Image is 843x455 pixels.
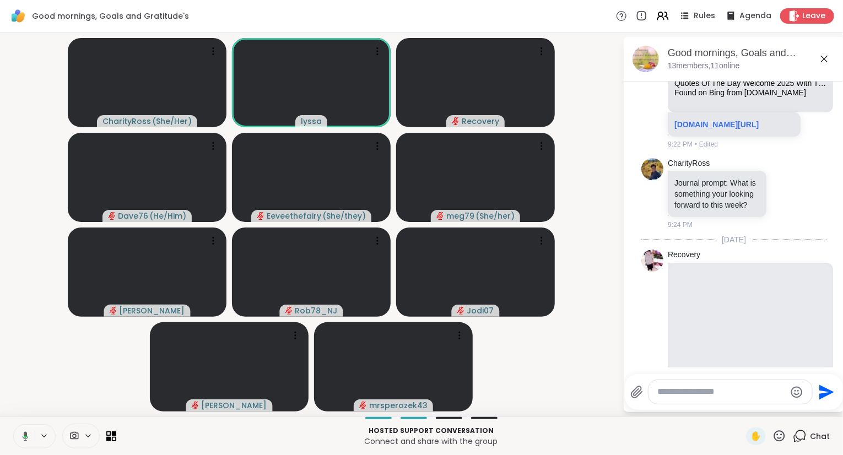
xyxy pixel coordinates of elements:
[152,116,192,127] span: ( She/Her )
[120,305,185,316] span: [PERSON_NAME]
[123,436,739,447] p: Connect and share with the group
[475,210,515,221] span: ( She/her )
[810,431,830,442] span: Chat
[641,250,663,272] img: https://sharewell-space-live.sfo3.digitaloceanspaces.com/user-generated/c703a1d2-29a7-4d77-aef4-3...
[715,234,753,245] span: [DATE]
[118,210,148,221] span: Dave76
[102,116,151,127] span: CharityRoss
[699,139,718,149] span: Edited
[668,46,835,60] div: Good mornings, Goals and Gratitude's , [DATE]
[739,10,771,21] span: Agenda
[110,307,117,315] span: audio-muted
[436,212,444,220] span: audio-muted
[668,158,710,169] a: CharityRoss
[668,250,700,261] a: Recovery
[802,10,825,21] span: Leave
[633,46,659,72] img: Good mornings, Goals and Gratitude's , Oct 13
[285,307,293,315] span: audio-muted
[674,177,760,210] p: Journal prompt: What is something your looking forward to this week?
[457,307,465,315] span: audio-muted
[295,305,338,316] span: Rob78_NJ
[257,212,264,220] span: audio-muted
[668,139,693,149] span: 9:22 PM
[32,10,189,21] span: Good mornings, Goals and Gratitude's
[369,400,428,411] span: mrsperozek43
[668,61,740,72] p: 13 members, 11 online
[149,210,186,221] span: ( He/Him )
[322,210,366,221] span: ( She/they )
[462,116,499,127] span: Recovery
[202,400,267,411] span: [PERSON_NAME]
[301,116,322,127] span: lyssa
[668,220,693,230] span: 9:24 PM
[452,117,460,125] span: audio-muted
[669,264,832,411] iframe: Dear Math, I’m Not Your Therapist 😂#shorts
[674,79,826,88] div: Quotes Of The Day Welcome 2025 With These Inspiring New Year Quotes
[674,88,826,97] div: Found on Bing from [DOMAIN_NAME]
[657,386,786,398] textarea: Type your message
[9,7,28,25] img: ShareWell Logomark
[813,380,837,404] button: Send
[694,10,715,21] span: Rules
[641,158,663,180] img: https://sharewell-space-live.sfo3.digitaloceanspaces.com/user-generated/d0fef3f8-78cb-4349-b608-1...
[108,212,116,220] span: audio-muted
[359,402,367,409] span: audio-muted
[446,210,474,221] span: meg79
[192,402,199,409] span: audio-muted
[695,139,697,149] span: •
[790,386,803,399] button: Emoji picker
[674,120,759,129] a: [DOMAIN_NAME][URL]
[267,210,321,221] span: Eeveethefairy
[467,305,494,316] span: Jodi07
[123,426,739,436] p: Hosted support conversation
[750,430,761,443] span: ✋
